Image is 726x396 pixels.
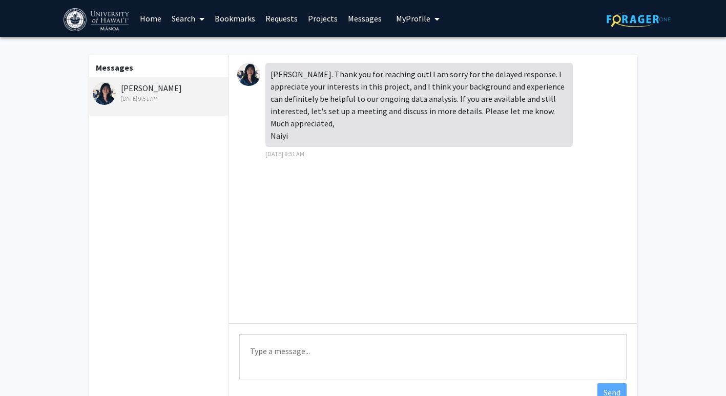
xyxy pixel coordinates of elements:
a: Requests [260,1,303,36]
a: Search [167,1,210,36]
a: Messages [343,1,387,36]
div: [PERSON_NAME] [93,82,226,103]
textarea: Message [239,334,627,380]
div: [DATE] 9:51 AM [93,94,226,103]
img: Naiyi Fincham [237,63,260,86]
span: [DATE] 9:51 AM [265,150,304,158]
a: Bookmarks [210,1,260,36]
iframe: Chat [8,350,44,388]
a: Home [135,1,167,36]
a: Projects [303,1,343,36]
b: Messages [96,62,133,73]
span: My Profile [396,13,430,24]
div: [PERSON_NAME]. Thank you for reaching out! I am sorry for the delayed response. I appreciate your... [265,63,573,147]
img: Naiyi Fincham [93,82,116,105]
img: University of Hawaiʻi at Mānoa Logo [64,8,131,31]
img: ForagerOne Logo [607,11,671,27]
